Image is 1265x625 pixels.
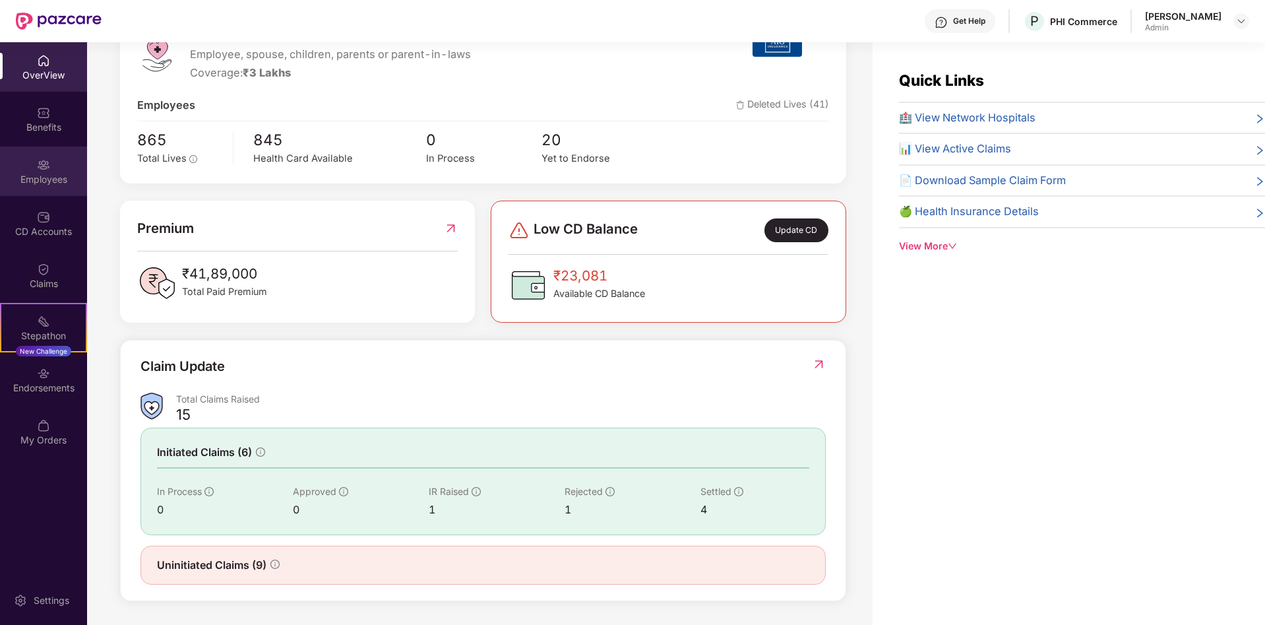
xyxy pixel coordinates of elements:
[734,487,743,496] span: info-circle
[565,502,700,518] div: 1
[1236,16,1247,26] img: svg+xml;base64,PHN2ZyBpZD0iRHJvcGRvd24tMzJ4MzIiIHhtbG5zPSJodHRwOi8vd3d3LnczLm9yZy8yMDAwL3N2ZyIgd2...
[37,419,50,432] img: svg+xml;base64,PHN2ZyBpZD0iTXlfT3JkZXJzIiBkYXRhLW5hbWU9Ik15IE9yZGVycyIgeG1sbnM9Imh0dHA6Ly93d3cudz...
[899,71,984,89] span: Quick Links
[736,97,829,114] span: Deleted Lives (41)
[1145,22,1221,33] div: Admin
[1030,13,1039,29] span: P
[37,158,50,172] img: svg+xml;base64,PHN2ZyBpZD0iRW1wbG95ZWVzIiB4bWxucz0iaHR0cDovL3d3dy53My5vcmcvMjAwMC9zdmciIHdpZHRoPS...
[253,128,426,152] span: 845
[253,151,426,166] div: Health Card Available
[37,367,50,380] img: svg+xml;base64,PHN2ZyBpZD0iRW5kb3JzZW1lbnRzIiB4bWxucz0iaHR0cDovL3d3dy53My5vcmcvMjAwMC9zdmciIHdpZH...
[37,263,50,276] img: svg+xml;base64,PHN2ZyBpZD0iQ2xhaW0iIHhtbG5zPSJodHRwOi8vd3d3LnczLm9yZy8yMDAwL3N2ZyIgd2lkdGg9IjIwIi...
[176,405,191,424] div: 15
[270,560,280,569] span: info-circle
[137,152,187,164] span: Total Lives
[736,101,745,110] img: deleteIcon
[899,141,1011,158] span: 📊 View Active Claims
[37,211,50,224] img: svg+xml;base64,PHN2ZyBpZD0iQ0RfQWNjb3VudHMiIGRhdGEtbmFtZT0iQ0QgQWNjb3VudHMiIHhtbG5zPSJodHRwOi8vd3...
[243,66,291,79] span: ₹3 Lakhs
[472,487,481,496] span: info-circle
[764,218,828,242] div: Update CD
[899,110,1035,127] span: 🏥 View Network Hospitals
[1050,15,1117,28] div: PHI Commerce
[176,393,826,405] div: Total Claims Raised
[541,151,657,166] div: Yet to Endorse
[137,97,195,114] span: Employees
[509,220,530,241] img: svg+xml;base64,PHN2ZyBpZD0iRGFuZ2VyLTMyeDMyIiB4bWxucz0iaHR0cDovL3d3dy53My5vcmcvMjAwMC9zdmciIHdpZH...
[1254,206,1265,220] span: right
[190,46,471,63] span: Employee, spouse, children, parents or parent-in-laws
[293,502,429,518] div: 0
[1145,10,1221,22] div: [PERSON_NAME]
[37,106,50,119] img: svg+xml;base64,PHN2ZyBpZD0iQmVuZWZpdHMiIHhtbG5zPSJodHRwOi8vd3d3LnczLm9yZy8yMDAwL3N2ZyIgd2lkdGg9Ij...
[953,16,985,26] div: Get Help
[899,203,1039,220] span: 🍏 Health Insurance Details
[157,557,266,574] span: Uninitiated Claims (9)
[30,594,73,607] div: Settings
[140,393,163,420] img: ClaimsSummaryIcon
[339,487,348,496] span: info-circle
[157,486,202,497] span: In Process
[37,315,50,328] img: svg+xml;base64,PHN2ZyB4bWxucz0iaHR0cDovL3d3dy53My5vcmcvMjAwMC9zdmciIHdpZHRoPSIyMSIgaGVpZ2h0PSIyMC...
[190,65,471,82] div: Coverage:
[182,284,267,299] span: Total Paid Premium
[899,172,1066,189] span: 📄 Download Sample Claim Form
[137,33,177,73] img: logo
[204,487,214,496] span: info-circle
[16,346,71,356] div: New Challenge
[948,242,957,251] span: down
[935,16,948,29] img: svg+xml;base64,PHN2ZyBpZD0iSGVscC0zMngzMiIgeG1sbnM9Imh0dHA6Ly93d3cudzMub3JnLzIwMDAvc3ZnIiB3aWR0aD...
[426,151,541,166] div: In Process
[605,487,615,496] span: info-circle
[1254,175,1265,189] span: right
[37,54,50,67] img: svg+xml;base64,PHN2ZyBpZD0iSG9tZSIgeG1sbnM9Imh0dHA6Ly93d3cudzMub3JnLzIwMDAvc3ZnIiB3aWR0aD0iMjAiIG...
[534,218,638,242] span: Low CD Balance
[137,263,177,303] img: PaidPremiumIcon
[812,358,826,371] img: RedirectIcon
[16,13,102,30] img: New Pazcare Logo
[444,218,458,239] img: RedirectIcon
[293,486,336,497] span: Approved
[137,218,194,239] span: Premium
[1,329,86,343] div: Stepathon
[429,486,469,497] span: IR Raised
[157,444,252,461] span: Initiated Claims (6)
[182,263,267,284] span: ₹41,89,000
[1254,112,1265,127] span: right
[553,265,645,286] span: ₹23,081
[429,502,565,518] div: 1
[1254,143,1265,158] span: right
[189,155,197,163] span: info-circle
[14,594,27,607] img: svg+xml;base64,PHN2ZyBpZD0iU2V0dGluZy0yMHgyMCIgeG1sbnM9Imh0dHA6Ly93d3cudzMub3JnLzIwMDAvc3ZnIiB3aW...
[700,502,809,518] div: 4
[137,128,224,152] span: 865
[899,239,1265,253] div: View More
[157,502,293,518] div: 0
[700,486,731,497] span: Settled
[426,128,541,152] span: 0
[509,265,548,305] img: CDBalanceIcon
[256,447,265,457] span: info-circle
[565,486,603,497] span: Rejected
[553,286,645,301] span: Available CD Balance
[541,128,657,152] span: 20
[140,356,225,377] div: Claim Update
